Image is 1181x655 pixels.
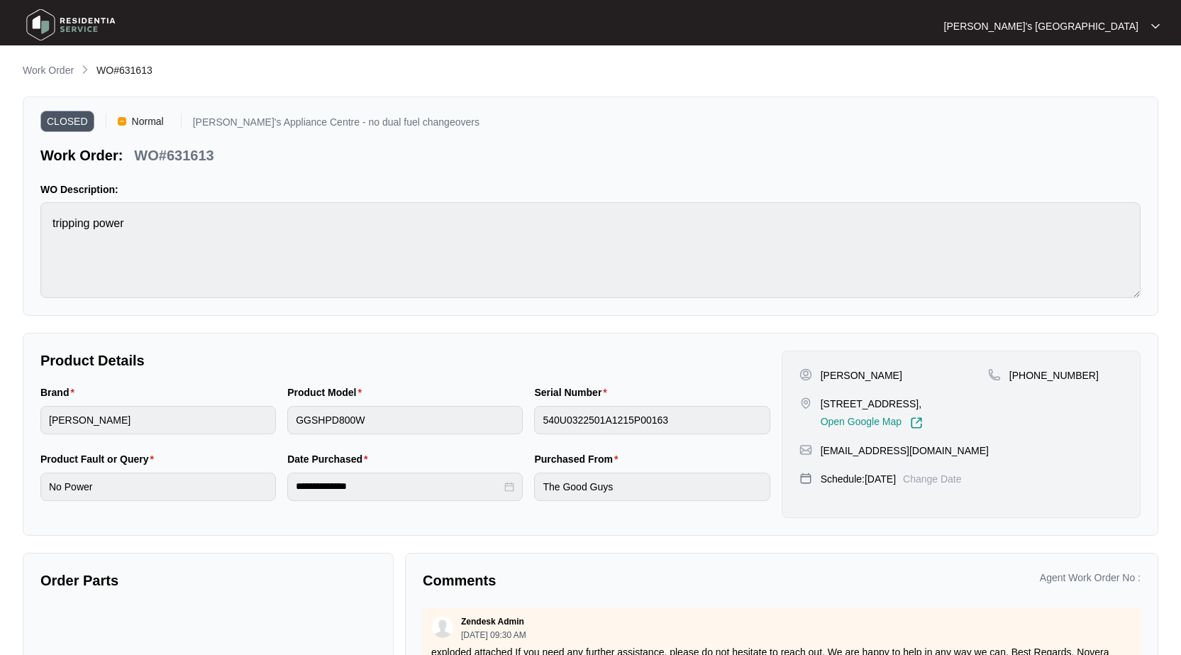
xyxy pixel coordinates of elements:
[944,19,1138,33] p: [PERSON_NAME]'s [GEOGRAPHIC_DATA]
[40,473,276,501] input: Product Fault or Query
[799,444,812,456] img: map-pin
[461,631,526,639] p: [DATE] 09:30 AM
[118,117,126,126] img: Vercel Logo
[799,472,812,485] img: map-pin
[988,368,1001,381] img: map-pin
[910,417,923,429] img: Link-External
[1151,23,1160,30] img: dropdown arrow
[40,452,160,466] label: Product Fault or Query
[193,117,479,132] p: [PERSON_NAME]'s Appliance Centre - no dual fuel changeovers
[287,452,373,466] label: Date Purchased
[21,4,121,46] img: residentia service logo
[534,473,770,501] input: Purchased From
[821,472,896,486] p: Schedule: [DATE]
[423,571,772,590] p: Comments
[821,444,989,458] p: [EMAIL_ADDRESS][DOMAIN_NAME]
[296,479,501,494] input: Date Purchased
[20,63,77,79] a: Work Order
[23,63,74,77] p: Work Order
[40,111,94,132] span: CLOSED
[821,417,923,429] a: Open Google Map
[287,406,523,434] input: Product Model
[461,616,524,627] p: Zendesk Admin
[799,397,812,409] img: map-pin
[40,182,1141,197] p: WO Description:
[1009,368,1099,382] p: [PHONE_NUMBER]
[40,145,123,165] p: Work Order:
[821,368,902,382] p: [PERSON_NAME]
[79,64,91,75] img: chevron-right
[40,385,80,400] label: Brand
[534,452,623,466] label: Purchased From
[40,406,276,434] input: Brand
[799,368,812,381] img: user-pin
[821,397,923,411] p: [STREET_ADDRESS],
[40,351,770,370] p: Product Details
[40,202,1141,298] textarea: tripping power
[534,385,612,400] label: Serial Number
[126,111,170,132] span: Normal
[432,617,453,638] img: user.svg
[534,406,770,434] input: Serial Number
[40,571,376,590] p: Order Parts
[1040,571,1141,585] p: Agent Work Order No :
[96,65,153,76] span: WO#631613
[287,385,367,400] label: Product Model
[903,472,962,486] p: Change Date
[134,145,214,165] p: WO#631613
